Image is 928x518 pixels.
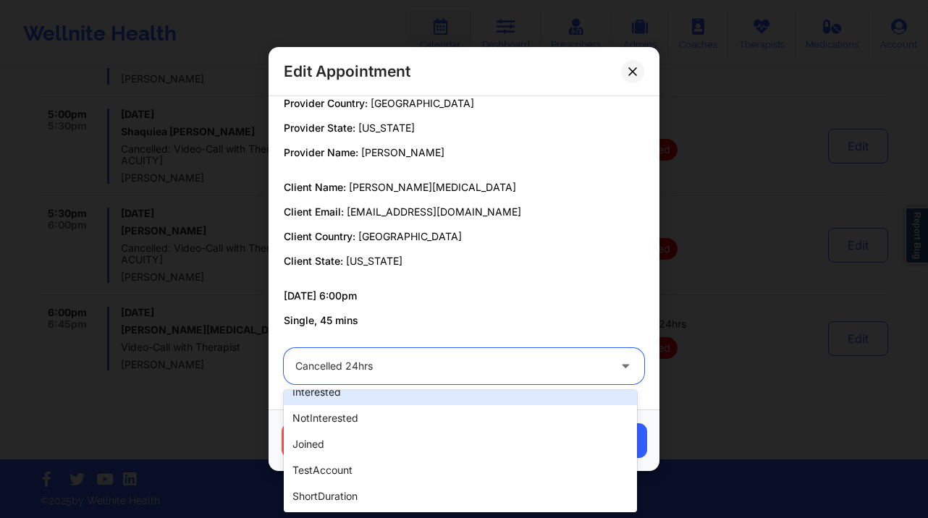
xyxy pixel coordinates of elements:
[282,423,431,458] button: Cancel Appointment
[347,205,521,218] span: [EMAIL_ADDRESS][DOMAIN_NAME]
[284,379,637,405] div: interested
[284,254,644,268] p: Client State:
[361,146,444,158] span: [PERSON_NAME]
[284,431,637,457] div: joined
[358,122,415,134] span: [US_STATE]
[284,61,410,81] h2: Edit Appointment
[284,96,644,111] p: Provider Country:
[284,313,644,328] p: Single, 45 mins
[284,457,637,483] div: testAccount
[284,121,644,135] p: Provider State:
[358,230,462,242] span: [GEOGRAPHIC_DATA]
[346,255,402,267] span: [US_STATE]
[284,483,637,509] div: shortDuration
[371,97,474,109] span: [GEOGRAPHIC_DATA]
[284,229,644,244] p: Client Country:
[349,181,516,193] span: [PERSON_NAME][MEDICAL_DATA]
[284,180,644,195] p: Client Name:
[284,145,644,160] p: Provider Name:
[284,205,644,219] p: Client Email:
[284,289,644,303] p: [DATE] 6:00pm
[284,405,637,431] div: notInterested
[295,348,608,384] div: Cancelled 24hrs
